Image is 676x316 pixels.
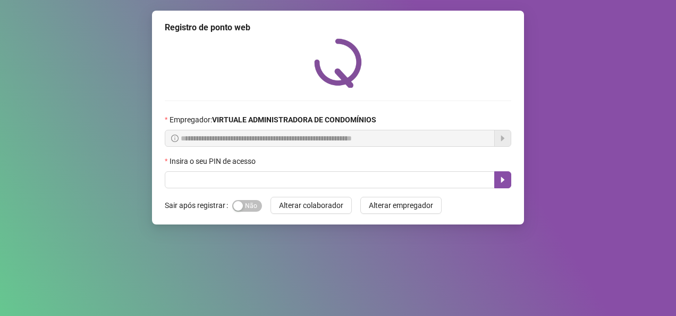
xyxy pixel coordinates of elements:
[498,176,507,184] span: caret-right
[369,199,433,211] span: Alterar empregador
[171,135,179,142] span: info-circle
[165,21,511,34] div: Registro de ponto web
[165,155,263,167] label: Insira o seu PIN de acesso
[360,197,442,214] button: Alterar empregador
[165,197,232,214] label: Sair após registrar
[212,115,376,124] strong: VIRTUALE ADMINISTRADORA DE CONDOMÍNIOS
[314,38,362,88] img: QRPoint
[279,199,343,211] span: Alterar colaborador
[271,197,352,214] button: Alterar colaborador
[170,114,376,126] span: Empregador :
